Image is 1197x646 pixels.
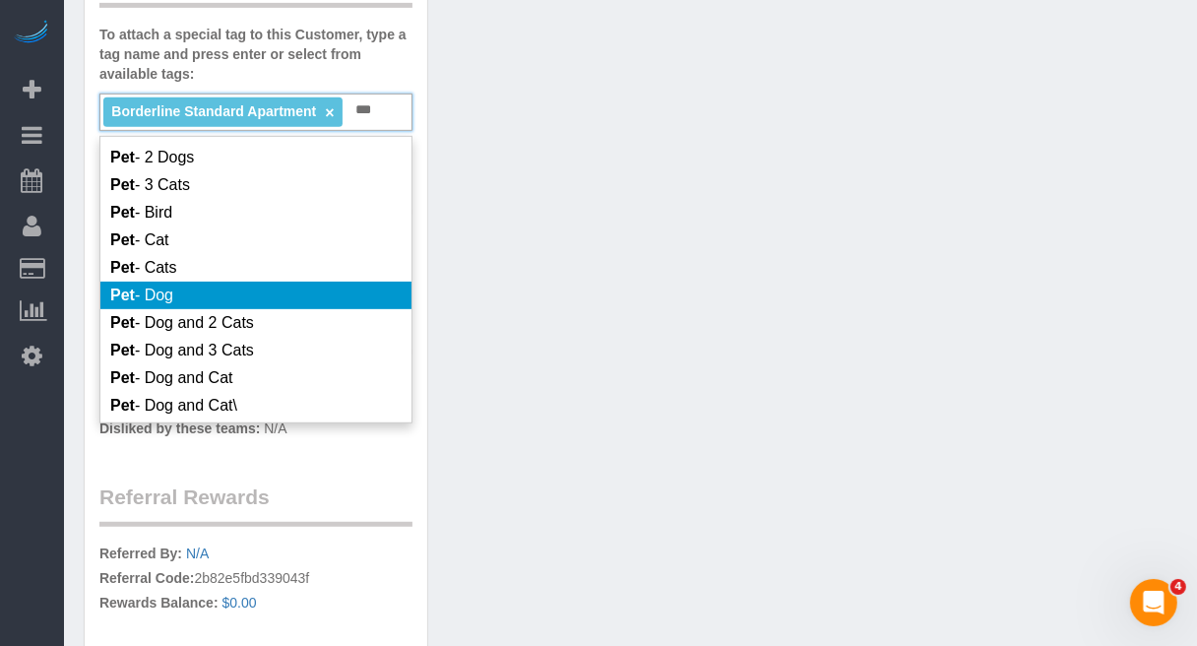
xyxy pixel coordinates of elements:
span: - Dog and Cat\ [110,397,237,414]
span: Borderline Standard Apartment [111,103,316,119]
a: N/A [186,546,209,561]
em: Pet [110,231,135,248]
iframe: Intercom live chat [1130,579,1177,626]
span: N/A [264,420,286,436]
span: - Cats [110,259,177,276]
span: - 2 Dogs [110,149,194,165]
a: × [325,104,334,121]
span: - 3 Cats [110,176,190,193]
em: Pet [110,259,135,276]
span: - Bird [110,204,172,221]
label: To attach a special tag to this Customer, type a tag name and press enter or select from availabl... [99,25,412,84]
em: Pet [110,204,135,221]
label: Disliked by these teams: [99,419,260,438]
img: Automaid Logo [12,20,51,47]
span: - Dog and Cat [110,369,233,386]
em: Pet [110,397,135,414]
em: Pet [110,369,135,386]
legend: Referral Rewards [99,483,412,527]
em: Pet [110,342,135,358]
label: Referred By: [99,544,182,563]
em: Pet [110,176,135,193]
em: Pet [110,149,135,165]
em: Pet [110,314,135,331]
span: - Dog [110,287,173,303]
a: $0.00 [222,595,257,611]
span: - Dog and 3 Cats [110,342,254,358]
label: Referral Code: [99,568,194,588]
label: Rewards Balance: [99,593,219,613]
em: Pet [110,287,135,303]
span: - Cat [110,231,169,248]
span: - Dog and 2 Cats [110,314,254,331]
p: 2b82e5fbd339043f [99,544,412,617]
span: 4 [1170,579,1186,595]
